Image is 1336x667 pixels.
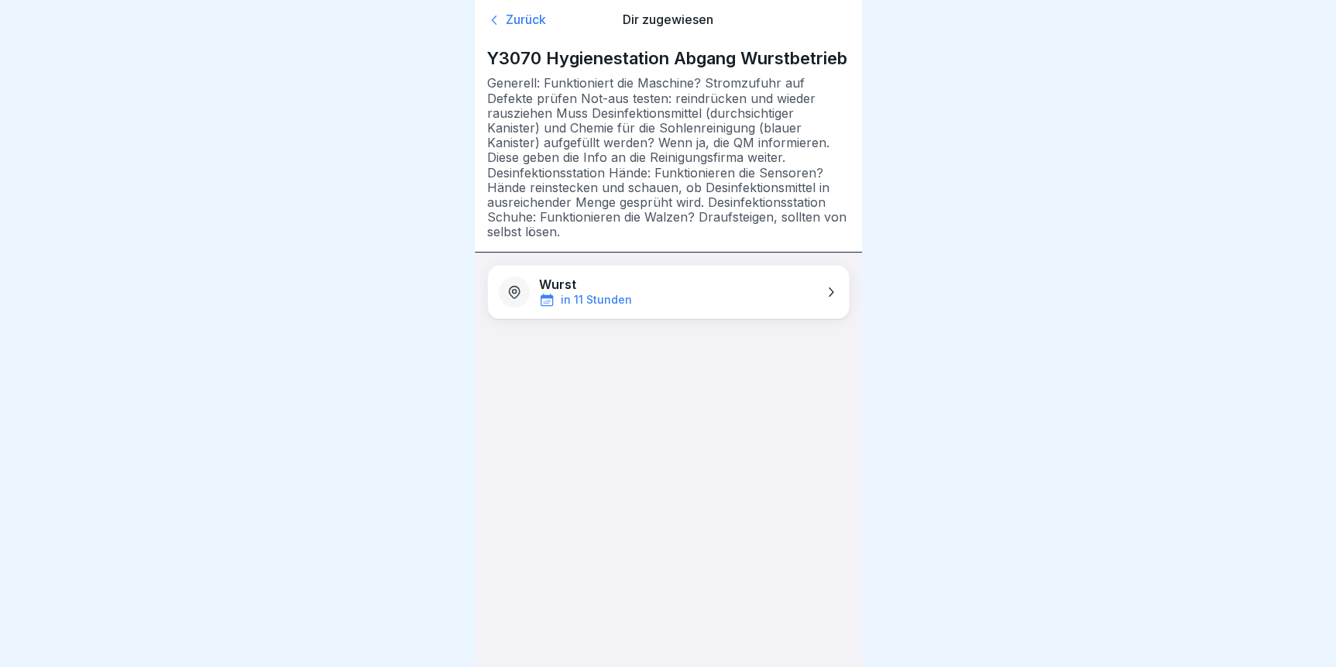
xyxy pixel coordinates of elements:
[610,12,726,27] p: Dir zugewiesen
[487,76,850,239] p: Generell: Funktioniert die Maschine? Stromzufuhr auf Defekte prüfen Not-aus testen: reindrücken u...
[539,277,576,292] p: Wurst
[487,12,603,28] a: Zurück
[487,48,850,68] p: Y3070 Hygienestation Abgang Wurstbetrieb
[561,294,632,307] p: in 11 Stunden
